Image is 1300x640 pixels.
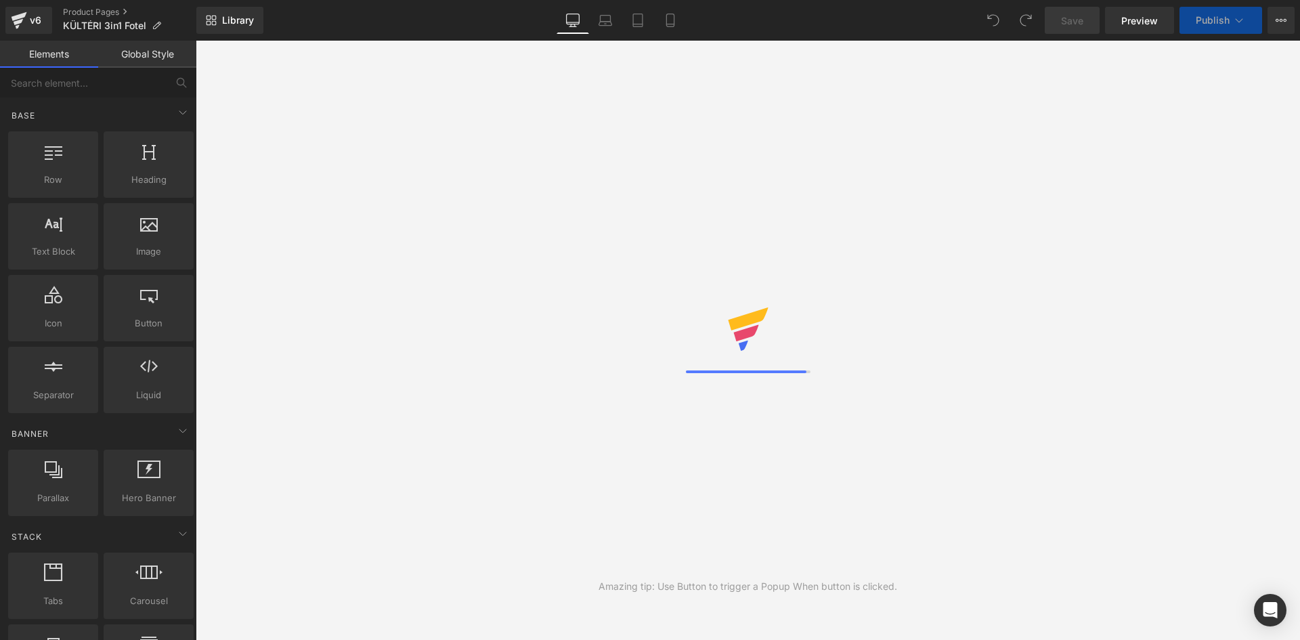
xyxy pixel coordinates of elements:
span: Button [108,316,190,330]
div: Amazing tip: Use Button to trigger a Popup When button is clicked. [599,579,897,594]
span: Tabs [12,594,94,608]
a: New Library [196,7,263,34]
span: Text Block [12,244,94,259]
a: Laptop [589,7,622,34]
div: v6 [27,12,44,29]
a: v6 [5,7,52,34]
button: Undo [980,7,1007,34]
a: Preview [1105,7,1174,34]
span: Image [108,244,190,259]
span: Icon [12,316,94,330]
span: Preview [1121,14,1158,28]
span: Library [222,14,254,26]
button: More [1267,7,1295,34]
a: Mobile [654,7,687,34]
button: Publish [1179,7,1262,34]
span: KÜLTÉRI 3in1 Fotel [63,20,146,31]
span: Separator [12,388,94,402]
span: Parallax [12,491,94,505]
a: Global Style [98,41,196,68]
span: Save [1061,14,1083,28]
a: Desktop [557,7,589,34]
a: Tablet [622,7,654,34]
span: Banner [10,427,50,440]
button: Redo [1012,7,1039,34]
span: Carousel [108,594,190,608]
span: Publish [1196,15,1230,26]
div: Open Intercom Messenger [1254,594,1286,626]
span: Heading [108,173,190,187]
span: Base [10,109,37,122]
span: Row [12,173,94,187]
a: Product Pages [63,7,196,18]
span: Liquid [108,388,190,402]
span: Hero Banner [108,491,190,505]
span: Stack [10,530,43,543]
